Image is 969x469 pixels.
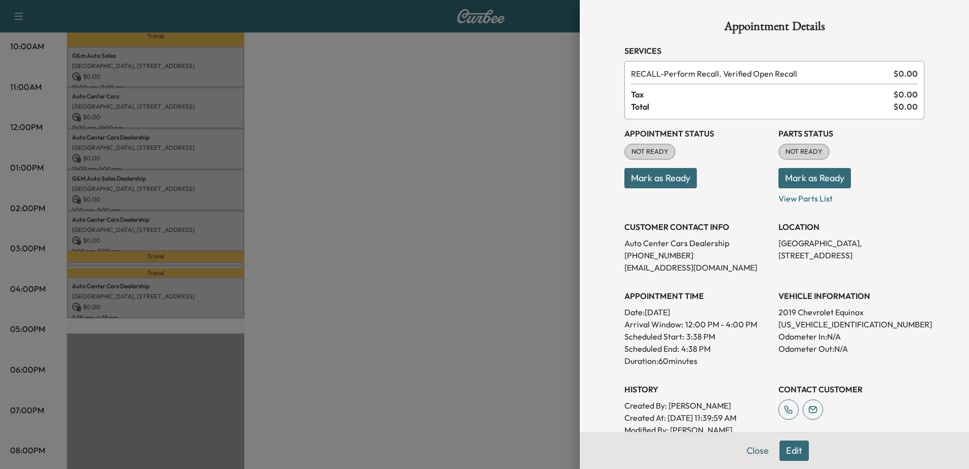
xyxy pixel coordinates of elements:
[624,221,770,233] h3: CUSTOMER CONTACT INFO
[624,399,770,412] p: Created By : [PERSON_NAME]
[624,383,770,395] h3: History
[624,343,679,355] p: Scheduled End:
[778,383,924,395] h3: CONTACT CUSTOMER
[778,330,924,343] p: Odometer In: N/A
[778,306,924,318] p: 2019 Chevrolet Equinox
[631,100,893,113] span: Total
[778,290,924,302] h3: VEHICLE INFORMATION
[685,318,757,330] span: 12:00 PM - 4:00 PM
[625,147,675,157] span: NOT READY
[624,306,770,318] p: Date: [DATE]
[779,441,809,461] button: Edit
[624,249,770,261] p: [PHONE_NUMBER]
[778,188,924,205] p: View Parts List
[686,330,715,343] p: 3:38 PM
[779,147,829,157] span: NOT READY
[893,100,918,113] span: $ 0.00
[624,168,697,188] button: Mark as Ready
[624,412,770,424] p: Created At : [DATE] 11:39:59 AM
[740,441,775,461] button: Close
[624,127,770,140] h3: Appointment Status
[893,68,918,80] span: $ 0.00
[778,221,924,233] h3: LOCATION
[624,355,770,367] p: Duration: 60 minutes
[624,424,770,436] p: Modified By : [PERSON_NAME]
[778,343,924,355] p: Odometer Out: N/A
[631,88,893,100] span: Tax
[778,127,924,140] h3: Parts Status
[681,343,711,355] p: 4:38 PM
[624,45,924,57] h3: Services
[778,237,924,261] p: [GEOGRAPHIC_DATA], [STREET_ADDRESS]
[624,261,770,274] p: [EMAIL_ADDRESS][DOMAIN_NAME]
[631,68,889,80] span: Perform Recall. Verified Open Recall
[893,88,918,100] span: $ 0.00
[624,330,684,343] p: Scheduled Start:
[778,318,924,330] p: [US_VEHICLE_IDENTIFICATION_NUMBER]
[624,237,770,249] p: Auto Center Cars Dealership
[624,290,770,302] h3: APPOINTMENT TIME
[778,168,851,188] button: Mark as Ready
[624,318,770,330] p: Arrival Window:
[624,20,924,37] h1: Appointment Details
